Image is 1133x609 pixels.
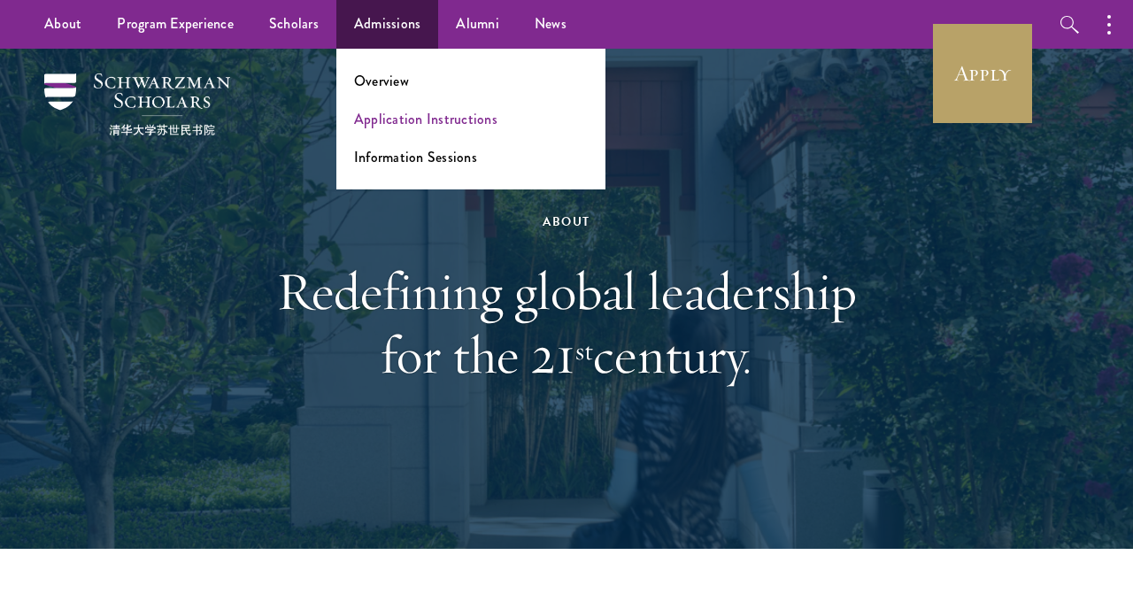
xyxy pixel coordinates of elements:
[354,147,477,167] a: Information Sessions
[575,334,593,367] sup: st
[933,24,1032,123] a: Apply
[261,211,872,233] div: About
[261,259,872,387] h1: Redefining global leadership for the 21 century.
[44,73,230,135] img: Schwarzman Scholars
[354,71,409,91] a: Overview
[354,109,497,129] a: Application Instructions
